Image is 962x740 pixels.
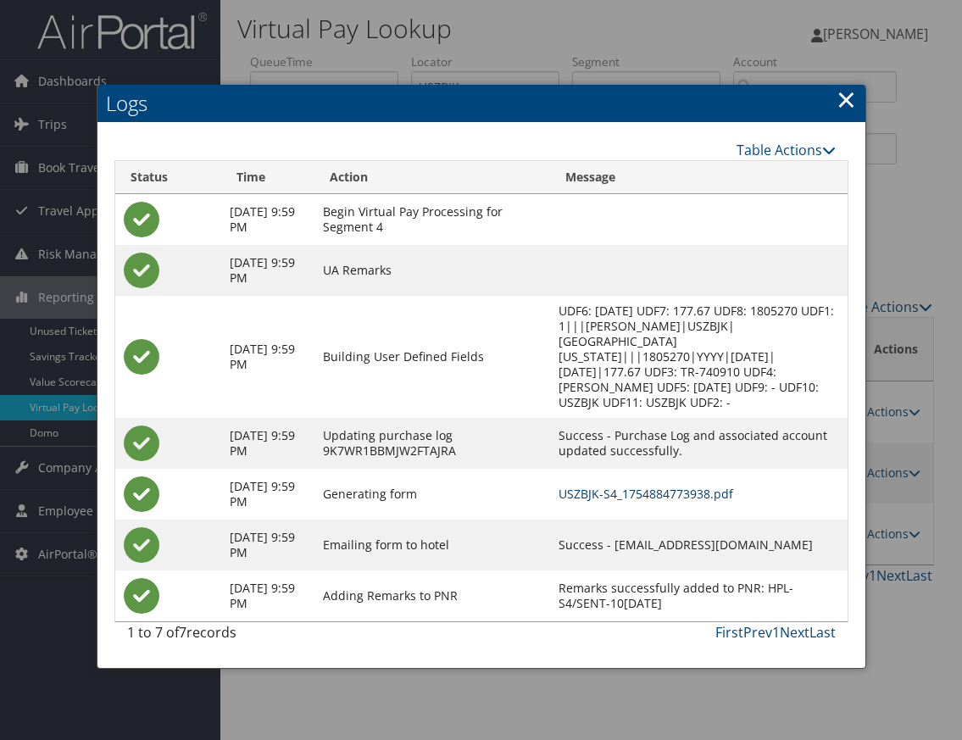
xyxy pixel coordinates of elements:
[743,623,772,642] a: Prev
[221,161,314,194] th: Time: activate to sort column ascending
[221,194,314,245] td: [DATE] 9:59 PM
[809,623,836,642] a: Last
[314,296,550,418] td: Building User Defined Fields
[550,520,847,570] td: Success - [EMAIL_ADDRESS][DOMAIN_NAME]
[772,623,780,642] a: 1
[550,161,847,194] th: Message: activate to sort column ascending
[314,469,550,520] td: Generating form
[837,82,856,116] a: Close
[550,570,847,621] td: Remarks successfully added to PNR: HPL-S4/SENT-10[DATE]
[780,623,809,642] a: Next
[314,161,550,194] th: Action: activate to sort column ascending
[127,622,286,651] div: 1 to 7 of records
[314,245,550,296] td: UA Remarks
[550,418,847,469] td: Success - Purchase Log and associated account updated successfully.
[314,520,550,570] td: Emailing form to hotel
[559,486,733,502] a: USZBJK-S4_1754884773938.pdf
[179,623,186,642] span: 7
[97,85,865,122] h2: Logs
[221,296,314,418] td: [DATE] 9:59 PM
[221,570,314,621] td: [DATE] 9:59 PM
[737,141,836,159] a: Table Actions
[115,161,222,194] th: Status: activate to sort column ascending
[715,623,743,642] a: First
[221,418,314,469] td: [DATE] 9:59 PM
[550,296,847,418] td: UDF6: [DATE] UDF7: 177.67 UDF8: 1805270 UDF1: 1|||[PERSON_NAME]|USZBJK|[GEOGRAPHIC_DATA][US_STATE...
[221,469,314,520] td: [DATE] 9:59 PM
[314,570,550,621] td: Adding Remarks to PNR
[221,245,314,296] td: [DATE] 9:59 PM
[314,194,550,245] td: Begin Virtual Pay Processing for Segment 4
[221,520,314,570] td: [DATE] 9:59 PM
[314,418,550,469] td: Updating purchase log 9K7WR1BBMJW2FTAJRA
